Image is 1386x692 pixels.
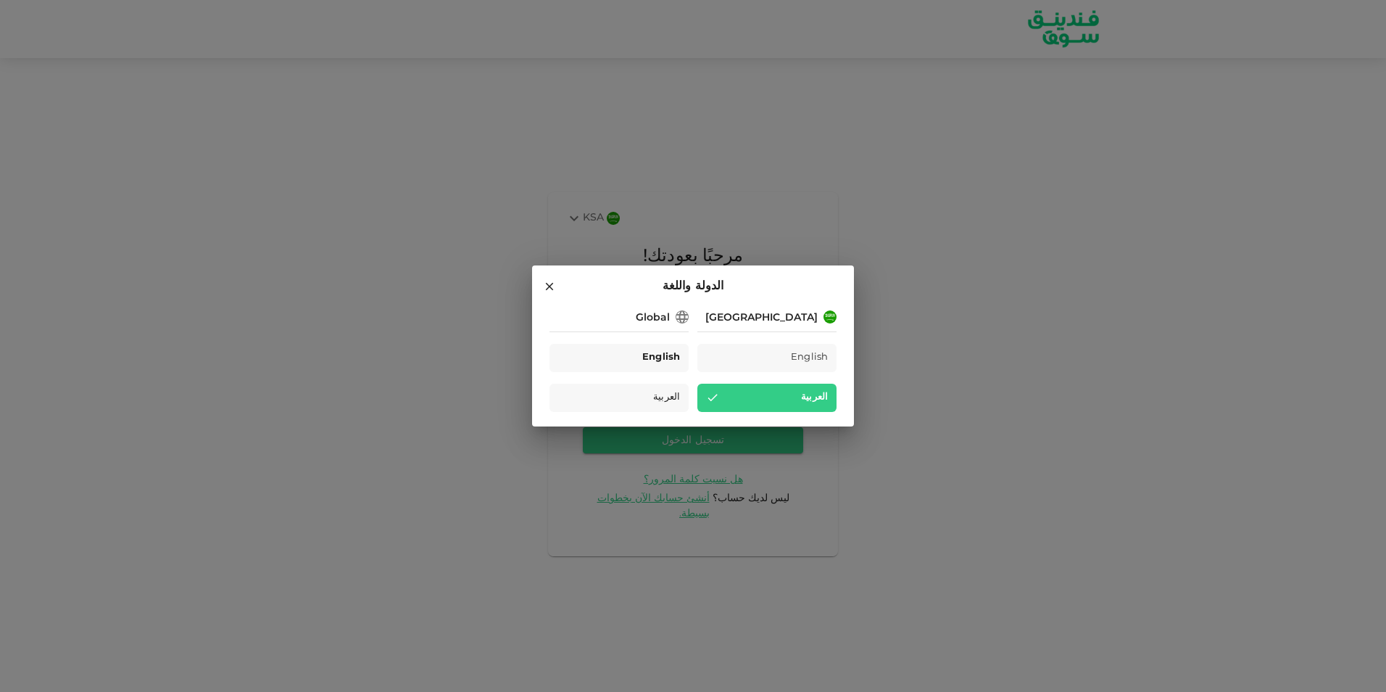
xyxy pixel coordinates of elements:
span: الدولة واللغة [663,277,724,296]
span: العربية [801,390,828,406]
div: [GEOGRAPHIC_DATA] [705,310,818,326]
span: English [791,350,828,366]
img: flag-sa.b9a346574cdc8950dd34b50780441f57.svg [823,310,837,324]
span: English [642,350,680,366]
span: العربية [653,390,680,406]
div: Global [636,310,670,326]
